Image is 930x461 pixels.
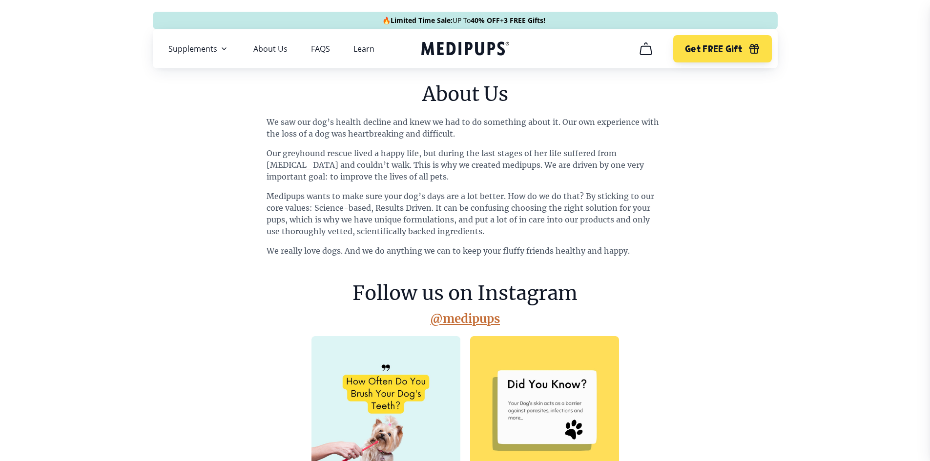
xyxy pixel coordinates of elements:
[267,245,664,257] p: We really love dogs. And we do anything we can to keep your fluffy friends healthy and happy.
[634,37,658,60] button: cart
[673,35,771,62] button: Get FREE Gift
[253,44,288,54] a: About Us
[382,16,545,25] span: 🔥 UP To +
[352,279,578,307] h6: Follow us on Instagram
[353,44,374,54] a: Learn
[421,40,509,60] a: Medipups
[267,190,664,237] p: Medipups wants to make sure your dog’s days are a lot better. How do we do that? By sticking to o...
[430,311,500,326] a: @medipups
[685,43,742,55] span: Get FREE Gift
[267,80,664,108] h1: About Us
[267,116,664,140] p: We saw our dog’s health decline and knew we had to do something about it. Our own experience with...
[168,43,230,55] button: Supplements
[311,44,330,54] a: FAQS
[267,147,664,182] p: Our greyhound rescue lived a happy life, but during the last stages of her life suffered from [ME...
[168,44,217,54] span: Supplements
